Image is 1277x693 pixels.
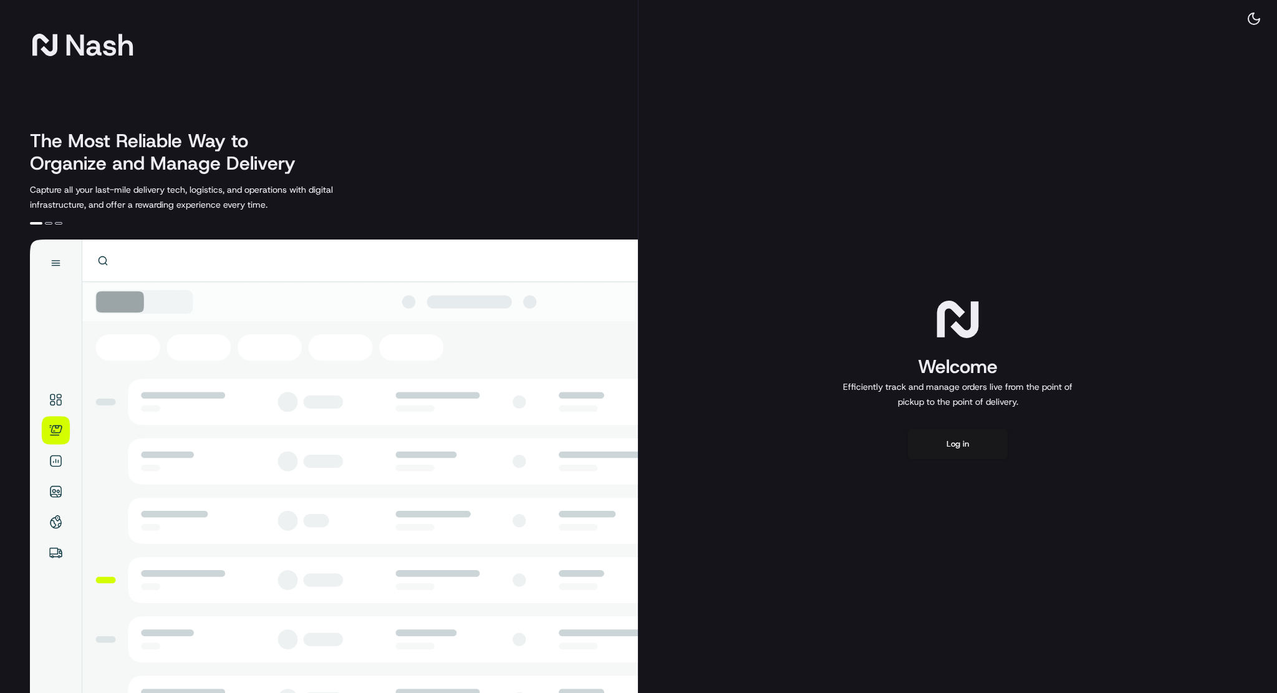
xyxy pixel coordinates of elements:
span: Nash [65,32,134,57]
h1: Welcome [838,354,1077,379]
p: Capture all your last-mile delivery tech, logistics, and operations with digital infrastructure, ... [30,182,389,212]
h2: The Most Reliable Way to Organize and Manage Delivery [30,130,309,175]
button: Log in [908,429,1008,459]
p: Efficiently track and manage orders live from the point of pickup to the point of delivery. [838,379,1077,409]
